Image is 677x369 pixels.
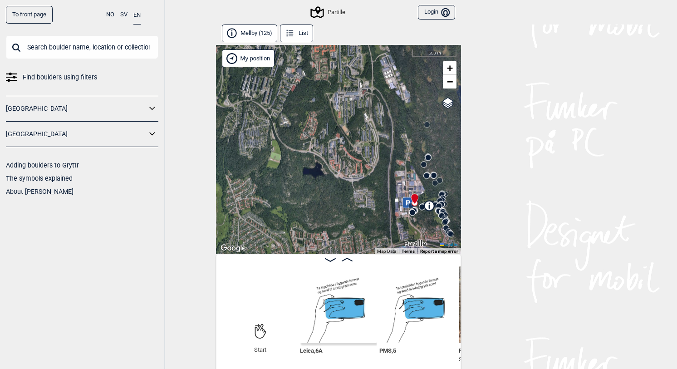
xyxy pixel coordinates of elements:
[379,266,456,343] img: Noimage boulder
[120,6,128,24] button: SV
[459,266,535,343] img: Firstborn unicorn 240320
[6,188,74,195] a: About [PERSON_NAME]
[447,62,453,74] span: +
[412,49,456,57] div: 500 m
[443,61,456,75] a: Zoom in
[6,6,53,24] a: To front page
[300,345,323,354] span: Leica , 6A
[218,242,248,254] img: Google
[6,102,147,115] a: [GEOGRAPHIC_DATA]
[459,345,508,354] span: Firstborn unicorn , 5
[6,128,147,141] a: [GEOGRAPHIC_DATA]
[280,25,313,42] button: List
[412,230,417,235] div: Partille
[459,355,508,364] p: Sittstart.
[133,6,141,25] button: EN
[222,49,275,67] div: Show my position
[6,162,79,169] a: Adding boulders to Gryttr
[443,75,456,89] a: Zoom out
[312,7,345,18] div: Partille
[440,242,459,247] a: Leaflet
[6,175,73,182] a: The symbols explained
[418,5,455,20] button: Login
[222,25,277,42] button: Mellby (125)
[218,242,248,254] a: Open this area in Google Maps (opens a new window)
[439,93,456,113] a: Layers
[106,6,114,24] button: NO
[420,249,458,254] a: Report a map error
[23,71,97,84] span: Find boulders using filters
[377,248,396,255] button: Map Data
[6,35,158,59] input: Search boulder name, location or collection
[300,266,377,343] img: Noimage boulder
[6,71,158,84] a: Find boulders using filters
[379,345,396,354] span: PMS , 5
[447,76,453,87] span: −
[402,249,415,254] a: Terms (opens in new tab)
